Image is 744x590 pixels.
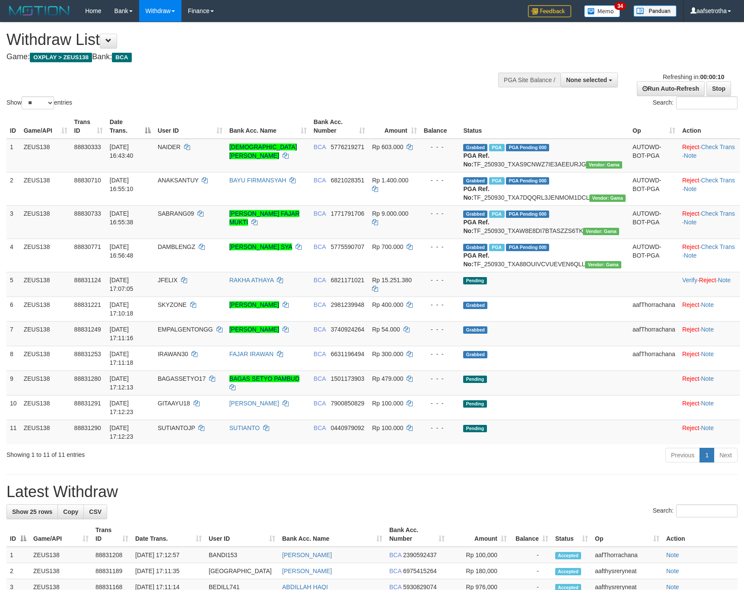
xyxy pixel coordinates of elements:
[714,448,738,462] a: Next
[331,351,365,357] span: Copy 6631196494 to clipboard
[528,5,571,17] img: Feedback.jpg
[682,277,697,284] a: Verify
[684,219,697,226] a: Note
[424,242,457,251] div: - - -
[331,400,365,407] span: Copy 7900850829 to clipboard
[663,73,724,80] span: Refreshing in:
[74,400,101,407] span: 88831291
[684,185,697,192] a: Note
[389,552,401,558] span: BCA
[6,31,487,48] h1: Withdraw List
[372,424,403,431] span: Rp 100.000
[154,114,226,139] th: User ID: activate to sort column ascending
[637,81,705,96] a: Run Auto-Refresh
[229,301,279,308] a: [PERSON_NAME]
[314,144,326,150] span: BCA
[448,563,510,579] td: Rp 180,000
[314,424,326,431] span: BCA
[676,504,738,517] input: Search:
[20,239,71,272] td: ZEUS138
[679,370,740,395] td: ·
[463,244,487,251] span: Grabbed
[110,351,134,366] span: [DATE] 17:11:18
[331,375,365,382] span: Copy 1501173903 to clipboard
[589,195,626,202] span: Vendor URL: https://trx31.1velocity.biz
[6,522,30,547] th: ID: activate to sort column descending
[424,424,457,432] div: - - -
[20,297,71,321] td: ZEUS138
[591,563,663,579] td: aafthysreryneat
[229,210,300,226] a: [PERSON_NAME] FAJAR MUKTI
[679,139,740,172] td: · ·
[158,144,181,150] span: NAIDER
[12,508,52,515] span: Show 25 rows
[701,301,714,308] a: Note
[158,277,178,284] span: JFELIX
[30,547,92,563] td: ZEUS138
[229,400,279,407] a: [PERSON_NAME]
[6,370,20,395] td: 9
[463,152,489,168] b: PGA Ref. No:
[110,424,134,440] span: [DATE] 17:12:23
[6,239,20,272] td: 4
[489,210,504,218] span: Marked by aafsolysreylen
[20,139,71,172] td: ZEUS138
[679,272,740,297] td: · ·
[701,351,714,357] a: Note
[584,5,620,17] img: Button%20Memo.svg
[205,522,279,547] th: User ID: activate to sort column ascending
[6,547,30,563] td: 1
[372,243,403,250] span: Rp 700.000
[331,210,365,217] span: Copy 1771791706 to clipboard
[463,177,487,185] span: Grabbed
[20,420,71,444] td: ZEUS138
[20,346,71,370] td: ZEUS138
[229,243,292,250] a: [PERSON_NAME] SYA
[6,96,72,109] label: Show entries
[701,243,735,250] a: Check Trans
[372,400,403,407] span: Rp 100.000
[110,144,134,159] span: [DATE] 16:43:40
[701,375,714,382] a: Note
[372,326,400,333] span: Rp 54.000
[6,272,20,297] td: 5
[463,376,486,383] span: Pending
[6,346,20,370] td: 8
[132,547,205,563] td: [DATE] 17:12:57
[424,143,457,151] div: - - -
[679,114,740,139] th: Action
[629,346,679,370] td: aafThorrachana
[6,563,30,579] td: 2
[682,177,699,184] a: Reject
[510,547,552,563] td: -
[555,568,581,575] span: Accepted
[460,172,629,205] td: TF_250930_TXA7DQQRL3JENMOM1DCL
[74,326,101,333] span: 88831249
[331,277,365,284] span: Copy 6821171021 to clipboard
[158,424,195,431] span: SUTIANTOJP
[463,210,487,218] span: Grabbed
[424,325,457,334] div: - - -
[372,301,403,308] span: Rp 400.000
[229,144,297,159] a: [DEMOGRAPHIC_DATA][PERSON_NAME]
[682,375,699,382] a: Reject
[706,81,731,96] a: Stop
[6,420,20,444] td: 11
[679,321,740,346] td: ·
[6,4,72,17] img: MOTION_logo.png
[463,277,486,284] span: Pending
[463,326,487,334] span: Grabbed
[489,144,504,151] span: Marked by aafsolysreylen
[6,321,20,346] td: 7
[679,395,740,420] td: ·
[92,547,132,563] td: 88831208
[460,114,629,139] th: Status
[684,152,697,159] a: Note
[629,205,679,239] td: AUTOWD-BOT-PGA
[676,96,738,109] input: Search:
[420,114,460,139] th: Balance
[701,144,735,150] a: Check Trans
[158,177,199,184] span: ANAKSANTUY
[57,504,84,519] a: Copy
[629,172,679,205] td: AUTOWD-BOT-PGA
